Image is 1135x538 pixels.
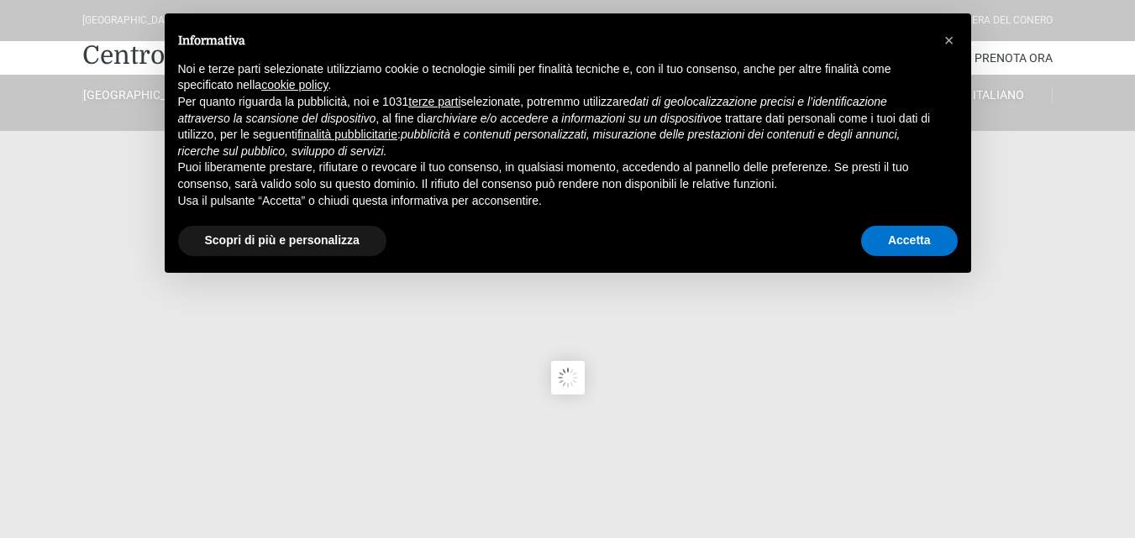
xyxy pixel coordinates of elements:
a: cookie policy [261,78,328,91]
p: Per quanto riguarda la pubblicità, noi e 1031 selezionate, potremmo utilizzare , al fine di e tra... [178,94,931,159]
div: [GEOGRAPHIC_DATA] [82,13,179,29]
em: dati di geolocalizzazione precisi e l’identificazione attraverso la scansione del dispositivo [178,95,887,125]
div: DD [63,7,92,27]
p: Puoi liberamente prestare, rifiutare o revocare il tuo consenso, in qualsiasi momento, accedendo ... [178,159,931,192]
a: Italiano [945,87,1053,102]
a: ( recensioni) [591,7,653,19]
span: Prenota [370,27,434,47]
a: Prenota Ora [975,41,1053,75]
p: Noi e terze parti selezionate utilizziamo cookie o tecnologie simili per finalità tecniche e, con... [178,61,931,94]
button: finalità pubblicitarie [297,127,397,144]
span: Scopri il nostro miglior prezzo! [263,16,330,59]
button: terze parti [408,94,460,111]
h2: Informativa [178,34,931,48]
em: archiviare e/o accedere a informazioni su un dispositivo [426,112,715,125]
a: [GEOGRAPHIC_DATA] [82,87,190,102]
div: DD [120,7,149,27]
em: pubblicità e contenuti personalizzati, misurazione delle prestazioni dei contenuti e degli annunc... [178,128,901,158]
button: Scopri di più e personalizza [178,226,386,256]
p: Usa il pulsante “Accetta” o chiudi questa informativa per acconsentire. [178,193,931,210]
span: 280 [593,7,608,19]
button: Chiudi questa informativa [936,27,963,54]
span: Italiano [973,88,1024,102]
li: Miglior prezzo garantito [679,8,785,34]
a: Centro Vacanze De Angelis [82,39,407,72]
span: 7.8 [549,4,584,39]
div: MM [112,32,157,49]
li: Assistenza clienti [679,34,785,48]
div: Riviera Del Conero [954,13,1053,29]
button: Accetta [861,226,958,256]
div: MM [55,32,100,49]
span: × [944,31,954,50]
span: Codice Promo [800,6,920,32]
li: Pagamento sicuro [679,48,785,61]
